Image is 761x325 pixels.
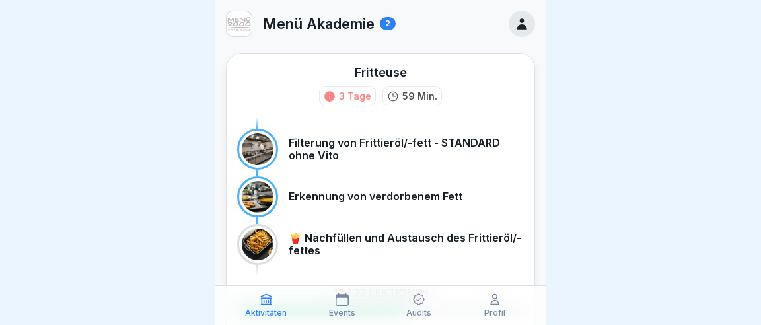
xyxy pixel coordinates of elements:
p: 🍟 Nachfüllen und Austausch des Frittieröl/-fettes [289,232,524,257]
p: 59 Min. [402,89,437,103]
p: Aktivitäten [245,308,287,318]
p: Erkennung von verdorbenem Fett [289,190,462,203]
img: v3gslzn6hrr8yse5yrk8o2yg.png [227,11,252,36]
div: 2 [380,17,396,30]
p: Filterung von Frittieröl/-fett - STANDARD ohne Vito [289,137,524,162]
p: Profil [484,308,505,318]
p: Audits [406,308,431,318]
p: Menü Akademie [263,15,375,32]
div: Fritteuse [355,64,407,81]
div: 3 Tage [339,89,371,103]
p: Events [329,308,355,318]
